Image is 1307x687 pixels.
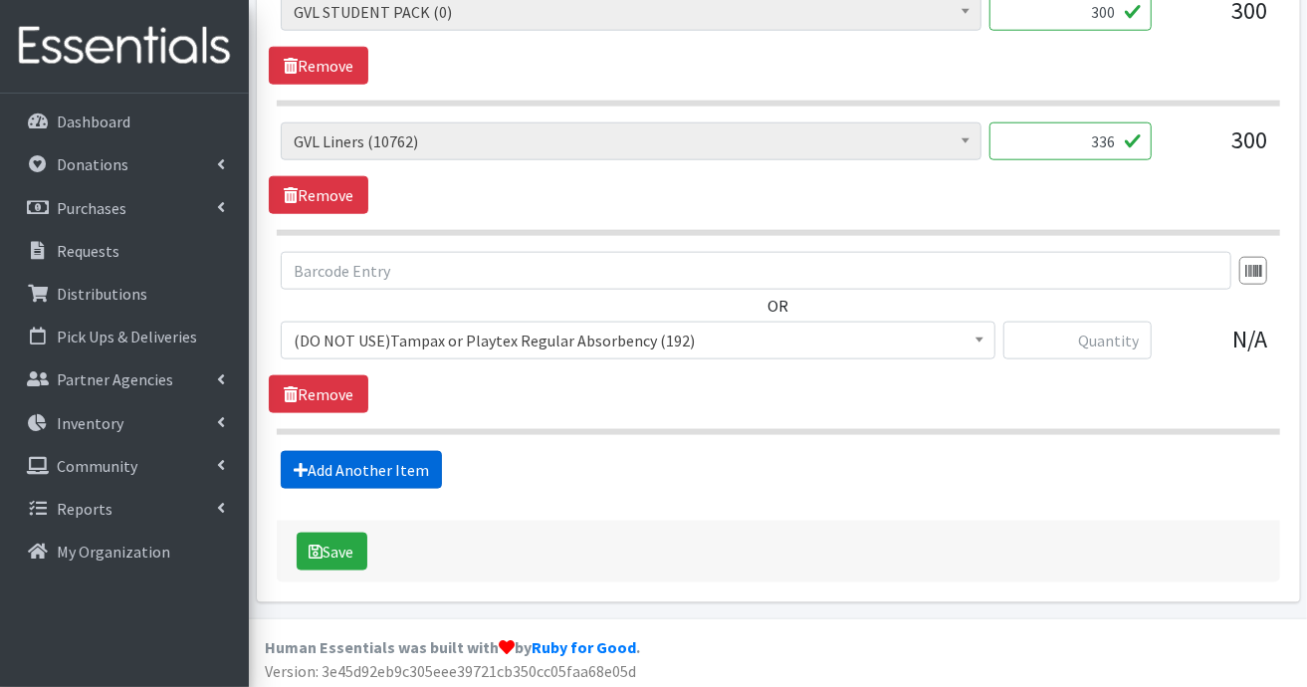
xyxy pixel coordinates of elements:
a: Remove [269,176,368,214]
a: Community [8,446,241,486]
a: Pick Ups & Deliveries [8,317,241,356]
p: Community [57,456,137,476]
p: Dashboard [57,112,130,131]
label: OR [767,294,788,318]
a: Ruby for Good [532,637,636,657]
span: GVL Liners (10762) [294,127,969,155]
p: Purchases [57,198,126,218]
button: Save [297,533,367,571]
strong: Human Essentials was built with by . [265,637,640,657]
p: Pick Ups & Deliveries [57,327,197,346]
p: Distributions [57,284,147,304]
p: Donations [57,154,128,174]
span: GVL Liners (10762) [281,122,981,160]
p: My Organization [57,542,170,562]
input: Quantity [989,122,1152,160]
span: (DO NOT USE)Tampax or Playtex Regular Absorbency (192) [281,322,995,359]
input: Barcode Entry [281,252,1231,290]
a: Requests [8,231,241,271]
p: Partner Agencies [57,369,173,389]
a: Purchases [8,188,241,228]
div: 300 [1168,122,1267,176]
p: Requests [57,241,119,261]
span: (DO NOT USE)Tampax or Playtex Regular Absorbency (192) [294,327,982,354]
p: Reports [57,499,112,519]
span: Version: 3e45d92eb9c305eee39721cb350cc05faa68e05d [265,661,636,681]
a: Remove [269,375,368,413]
p: Inventory [57,413,123,433]
a: Donations [8,144,241,184]
input: Quantity [1003,322,1152,359]
a: Inventory [8,403,241,443]
a: Reports [8,489,241,529]
a: Partner Agencies [8,359,241,399]
img: HumanEssentials [8,13,241,80]
a: Dashboard [8,102,241,141]
div: N/A [1168,322,1267,375]
a: My Organization [8,532,241,572]
a: Add Another Item [281,451,442,489]
a: Remove [269,47,368,85]
a: Distributions [8,274,241,314]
